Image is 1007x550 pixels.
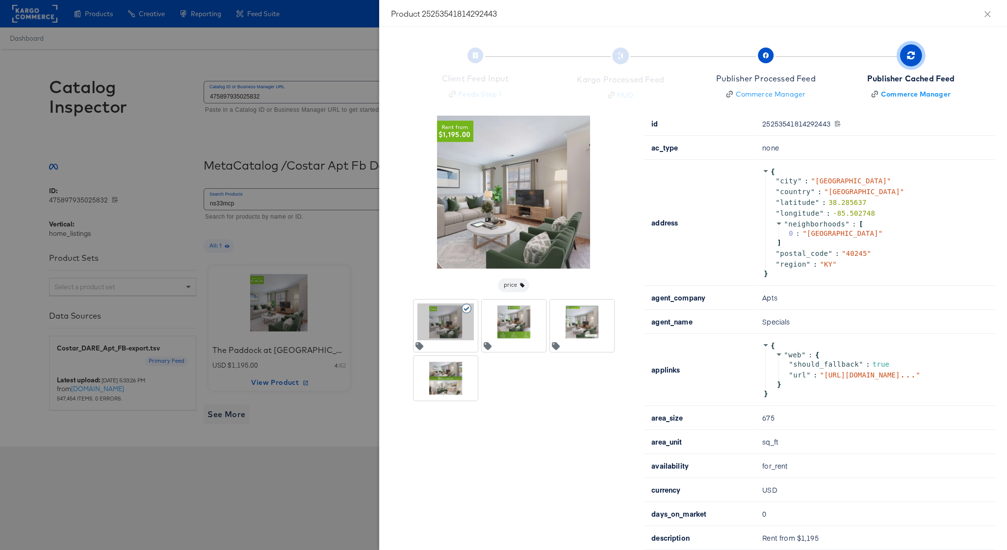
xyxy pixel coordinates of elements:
[866,360,870,368] span: :
[811,177,891,185] span: " [GEOGRAPHIC_DATA] "
[813,371,818,379] span: :
[775,250,780,257] span: "
[789,371,793,379] span: "
[815,199,819,206] span: "
[806,260,811,268] span: "
[780,177,798,185] span: city
[859,360,863,368] span: "
[828,250,832,257] span: "
[833,209,875,217] div: -85.502748
[798,177,802,185] span: "
[789,360,793,368] span: "
[762,390,768,398] span: }
[820,371,920,379] span: " "
[900,372,916,377] span: ...
[828,199,866,206] div: 38.285637
[780,199,815,206] span: latitude
[780,209,819,217] span: longitude
[651,293,705,302] b: agent_company
[784,351,788,359] span: "
[716,89,815,99] a: Commerce Manager
[852,220,856,228] span: :
[796,229,800,237] div: :
[754,478,995,502] td: USD
[804,177,809,185] span: :
[775,260,780,268] span: "
[780,260,806,268] span: region
[651,461,689,471] b: availability
[784,220,788,228] span: "
[808,351,813,359] span: :
[881,89,951,99] div: Commerce Manager
[754,454,995,478] td: for_rent
[754,310,995,334] td: Specials
[811,188,815,196] span: "
[817,188,822,196] span: :
[775,177,780,185] span: "
[651,143,678,152] b: ac_type
[788,220,845,228] span: neighborhoods
[815,351,820,359] span: {
[651,317,693,326] b: agent_name
[867,73,955,84] div: Publisher Cached Feed
[793,371,806,379] span: url
[651,413,683,423] b: area_size
[771,342,775,350] span: {
[788,351,801,359] span: web
[801,351,806,359] span: "
[834,39,987,111] button: Publisher Cached FeedCommerce Manager
[651,437,682,447] b: area_unit
[842,250,871,257] span: " 40245 "
[845,220,850,228] span: "
[651,509,706,519] b: days_on_market
[789,229,802,237] span: 0
[835,250,839,257] span: :
[859,220,863,228] span: [
[802,229,882,237] span: " [GEOGRAPHIC_DATA] "
[689,39,842,111] button: Publisher Processed FeedCommerce Manager
[716,73,815,84] div: Publisher Processed Feed
[775,188,780,196] span: "
[775,199,780,206] span: "
[867,89,955,99] a: Commerce Manager
[762,270,768,277] span: }
[762,120,983,127] div: 25253541814292443
[775,239,781,247] span: ]
[820,260,836,268] span: " KY "
[983,10,991,18] span: close
[771,168,775,175] span: {
[735,89,805,99] div: Commerce Manager
[391,8,995,19] div: Product 25253541814292443
[813,260,818,268] span: :
[651,218,678,227] b: address
[775,209,780,217] span: "
[754,406,995,430] td: 675
[651,365,680,375] b: applinks
[754,526,995,550] td: Rent from $1,195
[819,209,824,217] span: "
[651,533,690,543] b: description
[806,371,811,379] span: "
[822,199,826,206] span: :
[498,281,529,289] span: price
[754,502,995,526] td: 0
[824,188,904,196] span: " [GEOGRAPHIC_DATA] "
[793,360,859,368] span: should_fallback
[651,485,680,495] b: currency
[754,286,995,310] td: Apts
[651,119,658,128] b: id
[780,250,828,257] span: postal_code
[872,360,889,368] div: true
[780,188,811,196] span: country
[775,380,781,388] span: }
[826,209,830,217] span: :
[754,136,995,160] td: none
[754,430,995,454] td: sq_ft
[824,371,916,379] span: [URL][DOMAIN_NAME]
